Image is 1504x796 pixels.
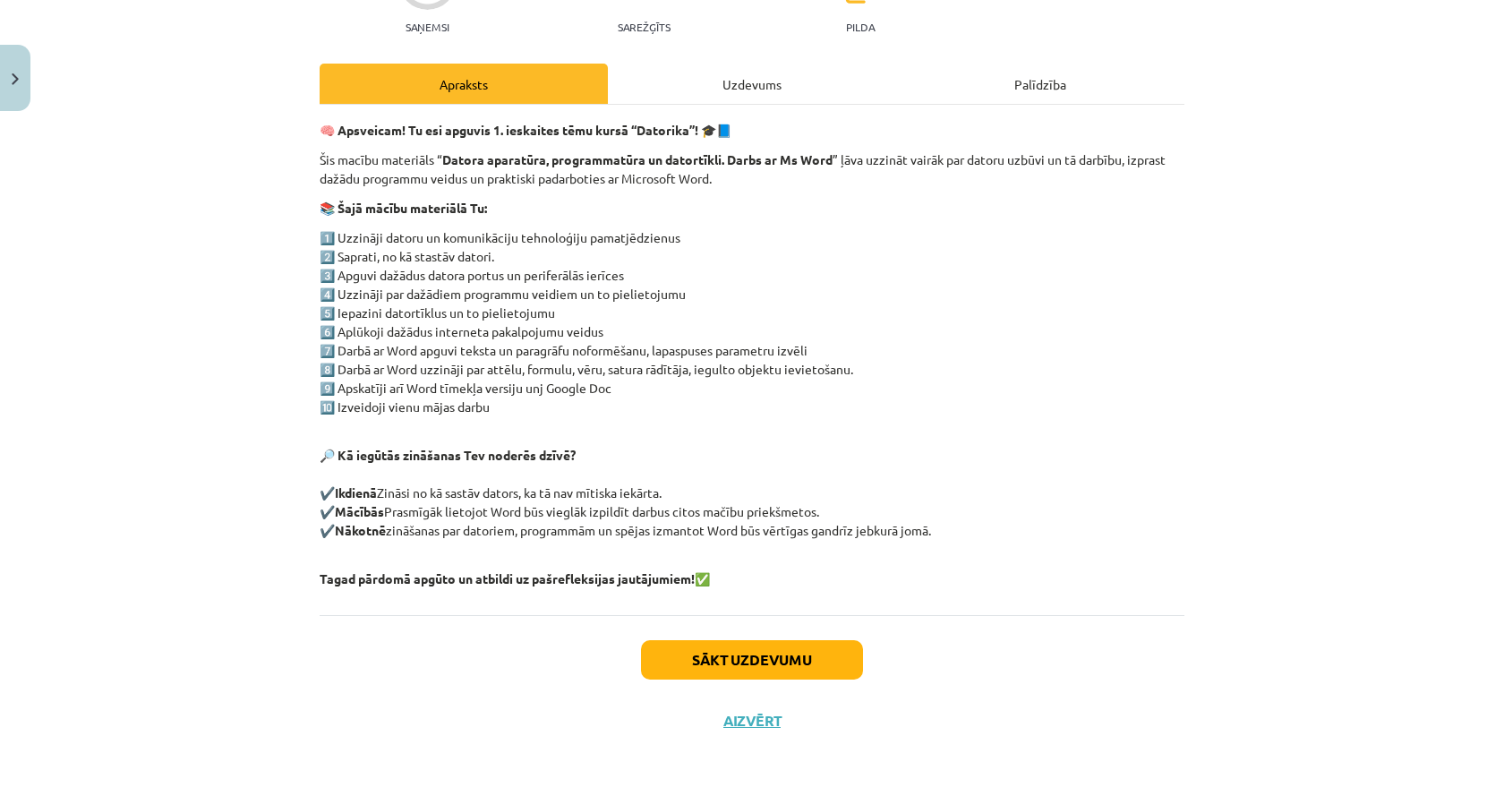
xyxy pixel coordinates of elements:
div: Uzdevums [608,64,896,104]
button: Aizvērt [718,712,786,730]
strong: Mācībās [335,503,384,519]
img: icon-close-lesson-0947bae3869378f0d4975bcd49f059093ad1ed9edebbc8119c70593378902aed.svg [12,73,19,85]
div: Apraksts [320,64,608,104]
strong: 🔎 Kā iegūtās zināšanas Tev noderēs dzīvē? [320,447,576,463]
p: ✅ [320,569,1184,588]
strong: Tagad pārdomā apgūto un atbildi uz pašrefleksijas jautājumiem! [320,570,695,586]
strong: Datora aparatūra, programmatūra un datortīkli. Darbs ar Ms Word [442,151,833,167]
button: Sākt uzdevumu [641,640,863,680]
p: pilda [846,21,875,33]
strong: Ikdienā [335,484,377,501]
p: Saņemsi [398,21,457,33]
p: Šis macību materiāls “ ” ļāva uzzināt vairāk par datoru uzbūvi un tā darbību, izprast dažādu prog... [320,150,1184,188]
strong: 🧠 Apsveicam! Tu esi apguvis 1. ieskaites tēmu kursā “Datorika”! 🎓📘 [320,122,731,138]
p: Sarežģīts [618,21,671,33]
p: 1️⃣ Uzzināji datoru un komunikāciju tehnoloģiju pamatjēdzienus 2️⃣ Saprati, no kā stastāv datori.... [320,228,1184,416]
p: ✔️ Zināsi no kā sastāv dators, ka tā nav mītiska iekārta. ✔️ Prasmīgāk lietojot Word būs vieglāk ... [320,427,1184,559]
strong: 📚 Šajā mācību materiālā Tu: [320,200,487,216]
div: Palīdzība [896,64,1184,104]
strong: Nākotnē [335,522,386,538]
